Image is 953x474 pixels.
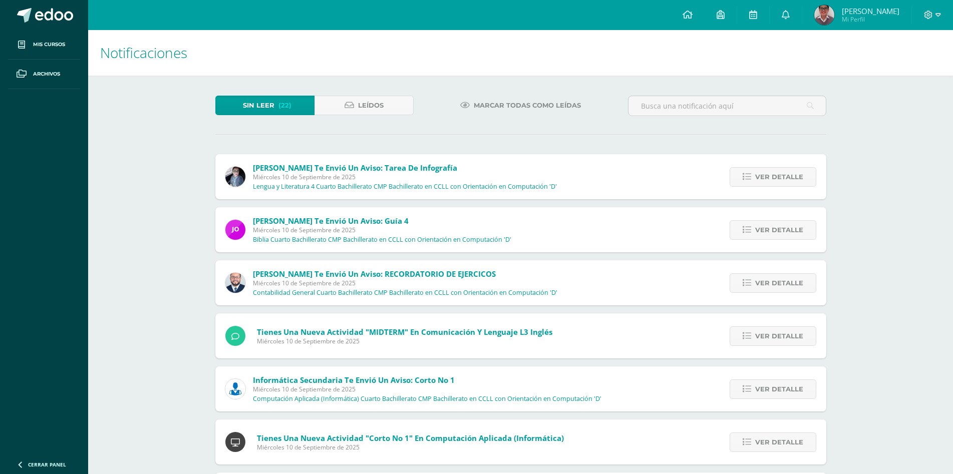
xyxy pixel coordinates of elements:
[253,289,557,297] p: Contabilidad General Cuarto Bachillerato CMP Bachillerato en CCLL con Orientación en Computación 'D'
[755,327,803,345] span: Ver detalle
[225,273,245,293] img: eaa624bfc361f5d4e8a554d75d1a3cf6.png
[243,96,274,115] span: Sin leer
[358,96,384,115] span: Leídos
[225,167,245,187] img: 702136d6d401d1cd4ce1c6f6778c2e49.png
[314,96,414,115] a: Leídos
[257,433,564,443] span: Tienes una nueva actividad "Corto No 1" En Computación Aplicada (Informática)
[33,70,60,78] span: Archivos
[278,96,291,115] span: (22)
[755,380,803,398] span: Ver detalle
[257,337,552,345] span: Miércoles 10 de Septiembre de 2025
[253,226,511,234] span: Miércoles 10 de Septiembre de 2025
[253,375,455,385] span: Informática Secundaria te envió un aviso: Corto No 1
[755,433,803,451] span: Ver detalle
[253,183,557,191] p: Lengua y Literatura 4 Cuarto Bachillerato CMP Bachillerato en CCLL con Orientación en Computación...
[842,15,899,24] span: Mi Perfil
[842,6,899,16] span: [PERSON_NAME]
[8,60,80,89] a: Archivos
[253,236,511,244] p: Biblia Cuarto Bachillerato CMP Bachillerato en CCLL con Orientación en Computación 'D'
[253,269,496,279] span: [PERSON_NAME] te envió un aviso: RECORDATORIO DE EJERCICOS
[628,96,826,116] input: Busca una notificación aquí
[253,279,557,287] span: Miércoles 10 de Septiembre de 2025
[100,43,187,62] span: Notificaciones
[225,379,245,399] img: 6ed6846fa57649245178fca9fc9a58dd.png
[755,221,803,239] span: Ver detalle
[225,220,245,240] img: 6614adf7432e56e5c9e182f11abb21f1.png
[8,30,80,60] a: Mis cursos
[33,41,65,49] span: Mis cursos
[755,168,803,186] span: Ver detalle
[253,216,409,226] span: [PERSON_NAME] te envió un aviso: Guía 4
[448,96,593,115] a: Marcar todas como leídas
[474,96,581,115] span: Marcar todas como leídas
[755,274,803,292] span: Ver detalle
[253,163,457,173] span: [PERSON_NAME] te envió un aviso: Tarea de Infografía
[257,443,564,451] span: Miércoles 10 de Septiembre de 2025
[814,5,834,25] img: 9ff29071dadff2443d3fc9e4067af210.png
[215,96,314,115] a: Sin leer(22)
[28,461,66,468] span: Cerrar panel
[253,385,601,393] span: Miércoles 10 de Septiembre de 2025
[257,327,552,337] span: Tienes una nueva actividad "MIDTERM" En Comunicación y Lenguaje L3 Inglés
[253,395,601,403] p: Computación Aplicada (Informática) Cuarto Bachillerato CMP Bachillerato en CCLL con Orientación e...
[253,173,557,181] span: Miércoles 10 de Septiembre de 2025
